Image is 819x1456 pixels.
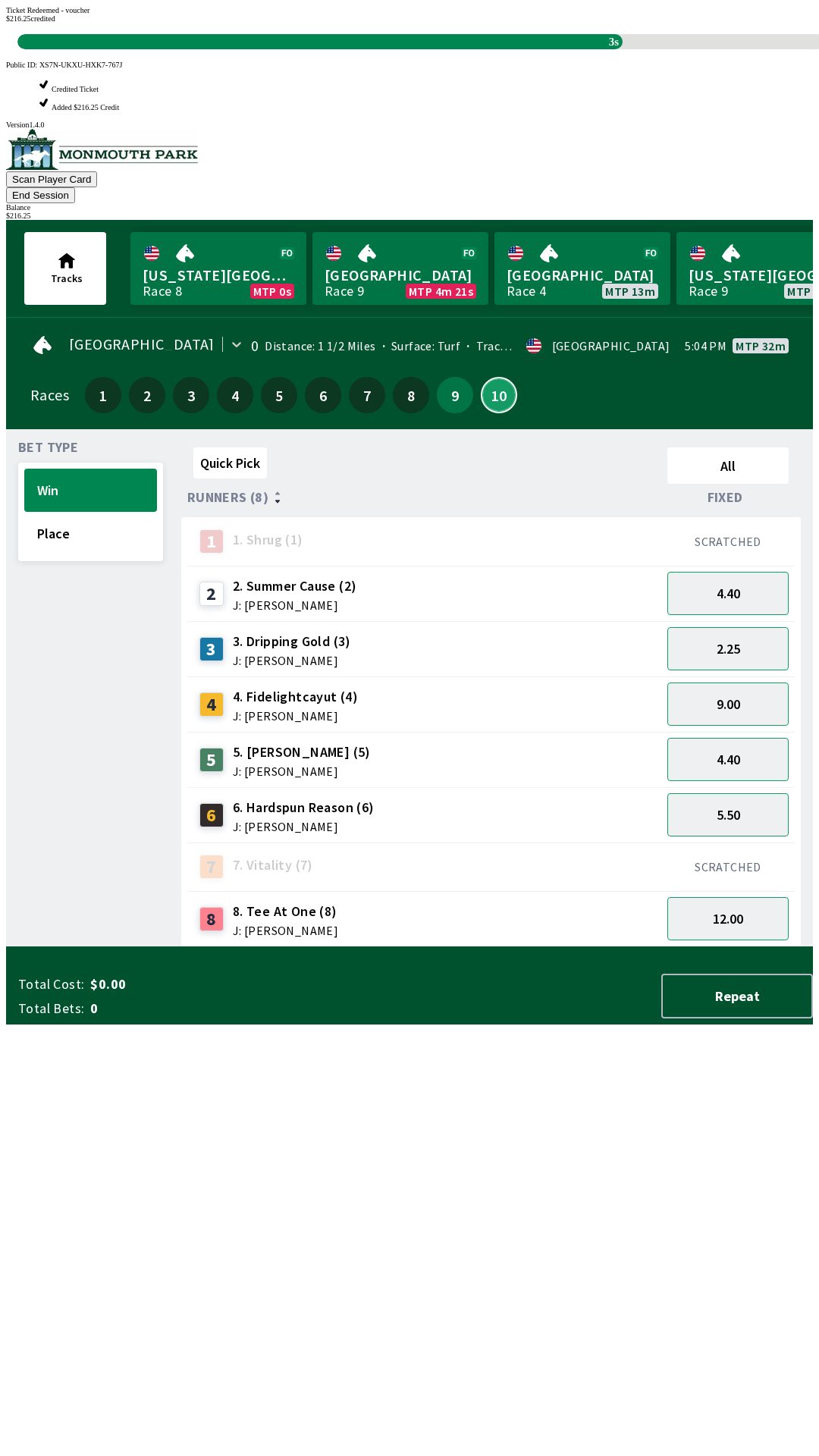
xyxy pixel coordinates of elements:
span: 7 [353,390,381,400]
span: 1. Shrug (1) [233,530,303,550]
span: 4. Fidelightcayut (4) [233,687,358,707]
span: 6 [309,390,337,400]
span: 2.25 [717,640,740,657]
button: 9 [437,377,473,413]
span: J: [PERSON_NAME] [233,924,338,937]
button: 4.40 [667,572,789,615]
button: 8 [393,377,429,413]
div: [GEOGRAPHIC_DATA] [552,340,670,352]
div: 1 [199,529,224,554]
span: 6. Hardspun Reason (6) [233,798,375,817]
button: 7 [349,377,385,413]
div: Ticket Redeemed - voucher [6,6,813,14]
span: [GEOGRAPHIC_DATA] [69,338,215,350]
span: Total Bets: [18,999,84,1018]
span: [GEOGRAPHIC_DATA] [507,265,658,285]
span: $ 216.25 credited [6,14,55,23]
span: Runners (8) [187,491,268,504]
span: J: [PERSON_NAME] [233,765,371,777]
span: 7. Vitality (7) [233,855,313,875]
span: [US_STATE][GEOGRAPHIC_DATA] [143,265,294,285]
span: 2. Summer Cause (2) [233,576,357,596]
span: Credited Ticket [52,85,99,93]
span: J: [PERSON_NAME] [233,654,351,667]
a: [US_STATE][GEOGRAPHIC_DATA]Race 8MTP 0s [130,232,306,305]
div: Public ID: [6,61,813,69]
button: 5 [261,377,297,413]
span: 3s [605,32,623,52]
span: 1 [89,390,118,400]
span: 12.00 [713,910,743,927]
span: 3. Dripping Gold (3) [233,632,351,651]
div: Race 9 [325,285,364,297]
span: [GEOGRAPHIC_DATA] [325,265,476,285]
span: Tracks [51,271,83,285]
span: Track Condition: Firm [460,338,594,353]
button: 4 [217,377,253,413]
span: Quick Pick [200,454,260,472]
div: Races [30,389,69,401]
div: Version 1.4.0 [6,121,813,129]
span: 4 [221,390,249,400]
div: 8 [199,907,224,931]
span: MTP 0s [253,285,291,297]
div: Race 9 [689,285,728,297]
button: 4.40 [667,738,789,781]
span: MTP 4m 21s [409,285,473,297]
div: 3 [199,637,224,661]
button: Tracks [24,232,106,305]
button: 6 [305,377,341,413]
button: Win [24,469,157,512]
button: All [667,447,789,484]
div: SCRATCHED [667,534,789,549]
span: J: [PERSON_NAME] [233,821,375,833]
span: Fixed [708,491,743,504]
button: 2.25 [667,627,789,670]
div: Runners (8) [187,490,661,505]
div: 5 [199,748,224,772]
div: 2 [199,582,224,606]
span: Win [37,482,144,499]
span: 8 [397,390,425,400]
div: Race 8 [143,285,182,297]
button: 2 [129,377,165,413]
span: J: [PERSON_NAME] [233,599,357,611]
span: 3 [177,390,206,400]
div: Fixed [661,490,795,505]
span: 4.40 [717,585,740,602]
span: XS7N-UKXU-HXK7-767J [39,61,122,69]
button: 10 [481,377,517,413]
div: Race 4 [507,285,546,297]
span: Surface: Turf [376,338,461,353]
span: Total Cost: [18,975,84,993]
span: 2 [133,390,162,400]
span: Place [37,525,144,542]
div: 6 [199,803,224,827]
span: Repeat [675,987,799,1005]
div: 4 [199,692,224,717]
a: [GEOGRAPHIC_DATA]Race 4MTP 13m [494,232,670,305]
img: venue logo [6,129,198,170]
button: 5.50 [667,793,789,836]
a: [GEOGRAPHIC_DATA]Race 9MTP 4m 21s [312,232,488,305]
span: 4.40 [717,751,740,768]
button: 12.00 [667,897,789,940]
div: 7 [199,855,224,879]
div: SCRATCHED [667,859,789,874]
button: 9.00 [667,682,789,726]
button: Repeat [661,974,813,1018]
span: 5:04 PM [685,340,726,352]
button: 3 [173,377,209,413]
span: 5 [265,390,293,400]
button: Place [24,512,157,555]
span: 9 [441,390,469,400]
span: $0.00 [90,975,329,993]
span: Bet Type [18,441,78,453]
div: $ 216.25 [6,212,813,220]
span: 8. Tee At One (8) [233,902,338,921]
div: Balance [6,203,813,212]
button: Scan Player Card [6,171,97,187]
span: Distance: 1 1/2 Miles [265,338,375,353]
span: J: [PERSON_NAME] [233,710,358,722]
span: Added $216.25 Credit [52,103,119,111]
